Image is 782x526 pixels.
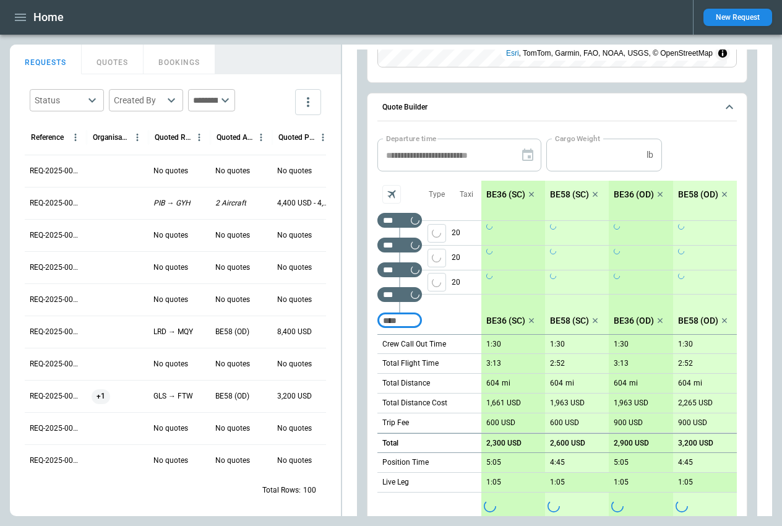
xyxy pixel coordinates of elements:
p: No quotes [277,295,312,305]
button: Quoted Price column menu [315,129,331,145]
p: No quotes [215,455,250,466]
div: Too short [377,287,422,302]
p: No quotes [277,230,312,241]
p: Total Distance [382,378,430,389]
div: Status [35,94,84,106]
p: 1,963 USD [550,399,585,408]
button: Quoted Route column menu [191,129,207,145]
p: REQ-2025-000275 [30,262,82,273]
p: No quotes [277,423,312,434]
p: 3,200 USD [678,439,713,448]
p: 4,400 USD - 4,500 USD [277,198,329,209]
p: mi [629,378,638,389]
p: No quotes [215,359,250,369]
p: No quotes [215,262,250,273]
p: 5:05 [486,458,501,467]
h6: Total [382,439,398,447]
p: lb [647,150,653,160]
p: 20 [452,270,481,294]
p: Taxi [460,189,473,200]
p: 1:05 [614,478,629,487]
p: 3:13 [486,359,501,368]
p: 600 USD [486,418,515,428]
p: 4:45 [678,458,693,467]
p: mi [502,378,510,389]
label: Departure time [386,133,437,144]
p: No quotes [153,295,188,305]
p: BE58 (OD) [215,391,249,402]
button: BOOKINGS [144,45,215,74]
p: REQ-2025-000272 [30,359,82,369]
p: 604 [614,379,627,388]
button: left aligned [428,273,446,291]
div: Not found [377,213,422,228]
button: Quote Builder [377,93,737,122]
div: Too short [377,238,422,252]
p: 3,200 USD [277,391,312,402]
p: Total Rows: [262,485,301,496]
p: REQ-2025-000278 [30,166,82,176]
p: 1:30 [550,340,565,349]
p: 20 [452,246,481,270]
p: BE58 (OD) [678,316,718,326]
p: 1,963 USD [614,399,648,408]
p: PIB → GYH [153,198,191,209]
p: No quotes [153,262,188,273]
h6: Quote Builder [382,103,428,111]
p: No quotes [277,359,312,369]
div: Quoted Price [278,133,315,142]
p: 600 USD [550,418,579,428]
p: Position Time [382,457,429,468]
h1: Home [33,10,64,25]
p: 100 [303,485,316,496]
button: more [295,89,321,115]
p: 604 [550,379,563,388]
p: 20 [452,221,481,245]
p: No quotes [215,166,250,176]
p: No quotes [215,423,250,434]
div: Quoted Aircraft [217,133,253,142]
p: 1:30 [678,340,693,349]
button: Reference column menu [67,129,84,145]
span: Type of sector [428,249,446,267]
p: 900 USD [678,418,707,428]
p: 1:05 [486,478,501,487]
div: Quoted Route [155,133,191,142]
p: 1:30 [486,340,501,349]
p: BE36 (SC) [486,316,525,326]
summary: Toggle attribution [715,46,730,61]
p: 3:13 [614,359,629,368]
p: BE36 (SC) [486,189,525,200]
p: 8,400 USD [277,327,312,337]
p: BE58 (OD) [678,189,718,200]
p: 4:45 [550,458,565,467]
p: BE36 (OD) [614,316,654,326]
p: REQ-2025-000269 [30,455,82,466]
p: REQ-2025-000274 [30,295,82,305]
p: 1,661 USD [486,399,521,408]
p: 2:52 [678,359,693,368]
p: BE58 (SC) [550,316,589,326]
div: Too short [377,313,422,328]
p: Type [429,189,445,200]
p: No quotes [277,166,312,176]
p: No quotes [153,359,188,369]
p: 1:05 [550,478,565,487]
p: No quotes [153,423,188,434]
p: 1:30 [614,340,629,349]
p: REQ-2025-000276 [30,230,82,241]
p: No quotes [277,262,312,273]
p: BE58 (SC) [550,189,589,200]
p: BE36 (OD) [614,189,654,200]
p: 2,265 USD [678,399,713,408]
button: Organisation column menu [129,129,145,145]
p: No quotes [153,455,188,466]
div: Organisation [93,133,129,142]
div: , TomTom, Garmin, FAO, NOAA, USGS, © OpenStreetMap [506,47,713,59]
p: Trip Fee [382,418,409,428]
p: 2:52 [550,359,565,368]
p: GLS → FTW [153,391,193,402]
button: REQUESTS [10,45,82,74]
p: Crew Call Out Time [382,339,446,350]
p: No quotes [153,230,188,241]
